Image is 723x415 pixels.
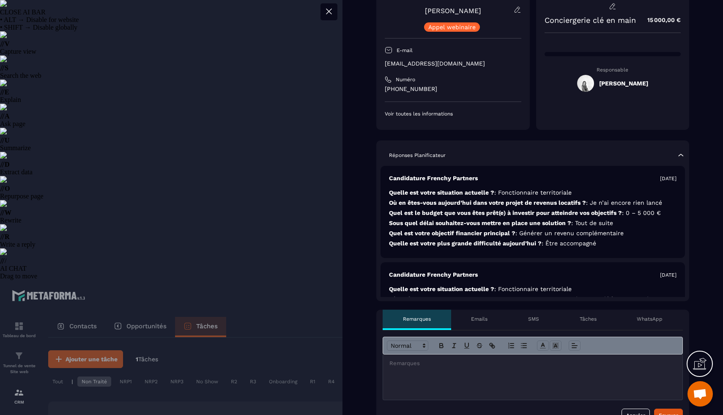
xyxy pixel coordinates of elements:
p: Quelle est votre situation actuelle ? [389,285,676,293]
p: Tâches [580,316,597,322]
div: Ouvrir le chat [687,381,713,407]
p: SMS [528,316,539,322]
span: : Fonctionnaire territoriale [494,286,572,292]
p: Remarques [403,316,431,322]
p: Emails [471,316,487,322]
p: Où en êtes-vous aujourd’hui dans votre projet de revenus locatifs ? [389,295,676,311]
p: WhatsApp [637,316,663,322]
